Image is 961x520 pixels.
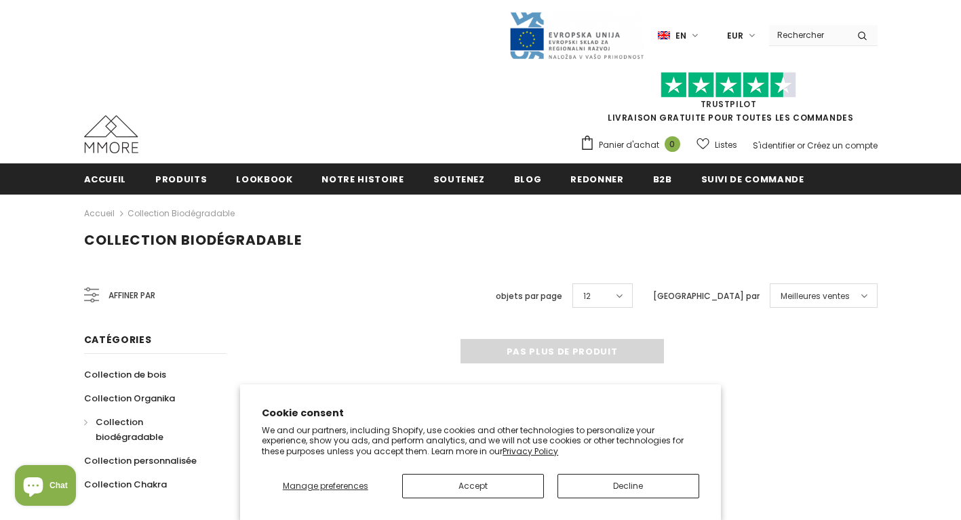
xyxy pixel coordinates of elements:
span: Collection biodégradable [84,231,302,249]
span: Collection Chakra [84,478,167,491]
img: Faites confiance aux étoiles pilotes [661,72,796,98]
span: Collection Organika [84,392,175,405]
a: Collection personnalisée [84,449,197,473]
span: LIVRAISON GRATUITE POUR TOUTES LES COMMANDES [580,78,878,123]
span: B2B [653,173,672,186]
a: Collection de bois [84,363,166,386]
span: Notre histoire [321,173,404,186]
span: Meilleures ventes [781,289,850,303]
a: Collection Chakra [84,473,167,496]
span: Panier d'achat [599,138,659,152]
a: Panier d'achat 0 [580,135,687,155]
a: Suivi de commande [701,163,804,194]
span: Manage preferences [283,480,368,492]
a: Produits [155,163,207,194]
span: Blog [514,173,542,186]
span: Redonner [570,173,623,186]
span: Catégories [84,333,152,346]
button: Manage preferences [262,474,389,498]
a: B2B [653,163,672,194]
span: Lookbook [236,173,292,186]
input: Search Site [769,25,847,45]
a: Javni Razpis [509,29,644,41]
inbox-online-store-chat: Shopify online store chat [11,465,80,509]
a: S'identifier [753,140,795,151]
span: EUR [727,29,743,43]
a: Accueil [84,163,127,194]
span: en [675,29,686,43]
label: [GEOGRAPHIC_DATA] par [653,289,760,303]
a: soutenez [433,163,485,194]
span: Produits [155,173,207,186]
a: Privacy Policy [503,445,558,457]
span: Accueil [84,173,127,186]
a: Collection biodégradable [128,207,235,219]
button: Accept [402,474,544,498]
a: Créez un compte [807,140,878,151]
span: soutenez [433,173,485,186]
img: Javni Razpis [509,11,644,60]
a: Listes [697,133,737,157]
span: or [797,140,805,151]
p: We and our partners, including Shopify, use cookies and other technologies to personalize your ex... [262,425,699,457]
span: Affiner par [109,288,155,303]
a: Accueil [84,205,115,222]
label: objets par page [496,289,562,303]
span: Collection personnalisée [84,454,197,467]
a: Collection Organika [84,386,175,410]
span: Collection de bois [84,368,166,381]
a: Notre histoire [321,163,404,194]
span: Suivi de commande [701,173,804,186]
a: Blog [514,163,542,194]
h2: Cookie consent [262,406,699,420]
a: Redonner [570,163,623,194]
span: 12 [583,289,591,303]
img: i-lang-1.png [658,30,670,41]
a: Collection biodégradable [84,410,212,449]
span: Listes [715,138,737,152]
a: TrustPilot [701,98,757,110]
span: 0 [665,136,680,152]
span: Collection biodégradable [96,416,163,443]
img: Cas MMORE [84,115,138,153]
button: Decline [557,474,699,498]
a: Lookbook [236,163,292,194]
